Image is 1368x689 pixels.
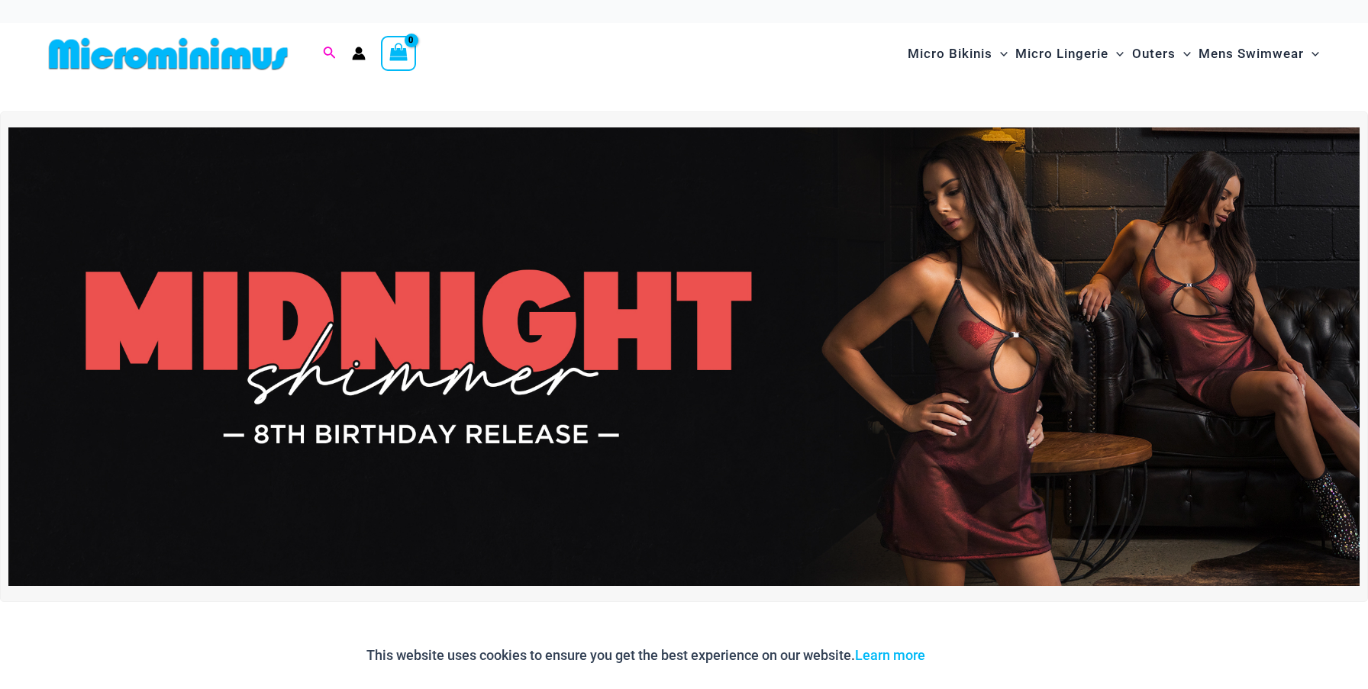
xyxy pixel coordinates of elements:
[908,34,992,73] span: Micro Bikinis
[1011,31,1128,77] a: Micro LingerieMenu ToggleMenu Toggle
[992,34,1008,73] span: Menu Toggle
[352,47,366,60] a: Account icon link
[1015,34,1108,73] span: Micro Lingerie
[902,28,1325,79] nav: Site Navigation
[1199,34,1304,73] span: Mens Swimwear
[323,44,337,63] a: Search icon link
[1108,34,1124,73] span: Menu Toggle
[1128,31,1195,77] a: OutersMenu ToggleMenu Toggle
[1176,34,1191,73] span: Menu Toggle
[937,637,1002,674] button: Accept
[366,644,925,667] p: This website uses cookies to ensure you get the best experience on our website.
[381,36,416,71] a: View Shopping Cart, empty
[43,37,294,71] img: MM SHOP LOGO FLAT
[8,127,1360,587] img: Midnight Shimmer Red Dress
[904,31,1011,77] a: Micro BikinisMenu ToggleMenu Toggle
[1304,34,1319,73] span: Menu Toggle
[1132,34,1176,73] span: Outers
[855,647,925,663] a: Learn more
[1195,31,1323,77] a: Mens SwimwearMenu ToggleMenu Toggle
